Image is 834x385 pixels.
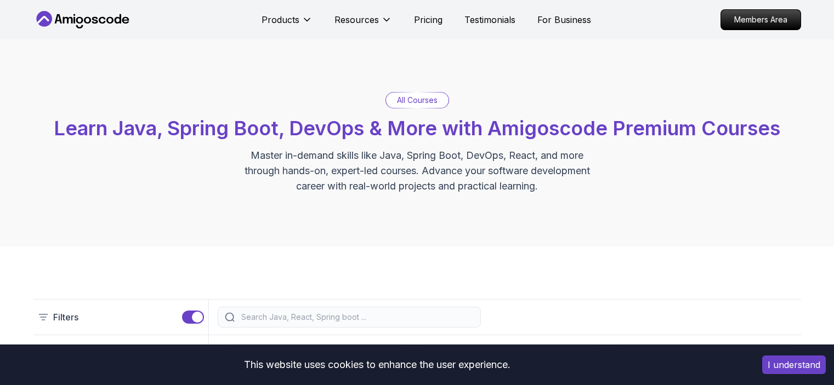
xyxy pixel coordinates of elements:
a: Pricing [414,13,442,26]
p: Resources [334,13,379,26]
p: Members Area [721,10,801,30]
p: Products [262,13,299,26]
a: Members Area [720,9,801,30]
div: This website uses cookies to enhance the user experience. [8,353,746,377]
h2: Type [53,344,75,357]
p: Filters [53,311,78,324]
button: Accept cookies [762,355,826,374]
span: Learn Java, Spring Boot, DevOps & More with Amigoscode Premium Courses [54,116,780,140]
p: All Courses [397,95,438,106]
a: Testimonials [464,13,515,26]
input: Search Java, React, Spring boot ... [239,312,474,323]
button: Resources [334,13,392,35]
a: For Business [537,13,591,26]
button: Products [262,13,313,35]
p: Master in-demand skills like Java, Spring Boot, DevOps, React, and more through hands-on, expert-... [233,148,602,194]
